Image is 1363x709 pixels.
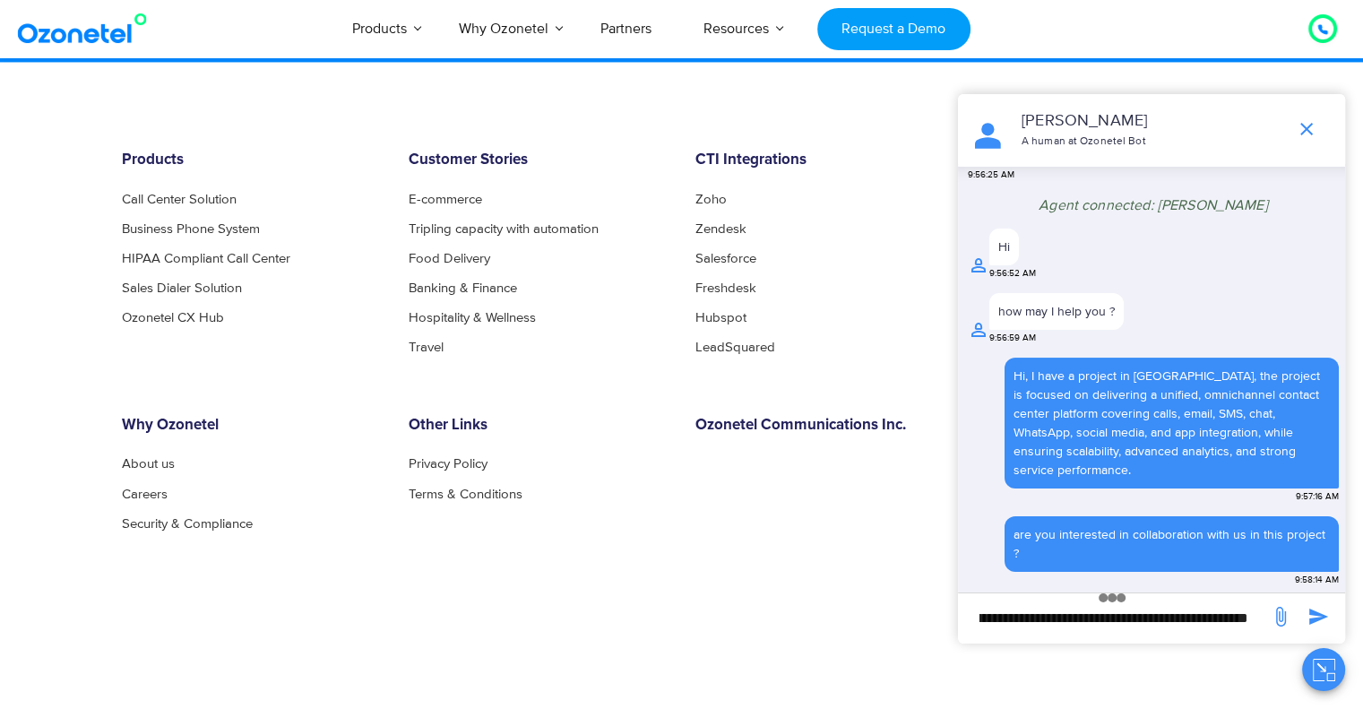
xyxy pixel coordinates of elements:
a: Security & Compliance [122,516,253,530]
a: Call Center Solution [122,193,237,206]
a: Salesforce [695,252,756,265]
p: [PERSON_NAME] [1022,109,1279,134]
a: E-commerce [409,193,482,206]
h6: Other Links [409,417,669,435]
a: Hubspot [695,311,746,324]
a: Tripling capacity with automation [409,222,599,236]
a: Banking & Finance [409,281,517,295]
a: Terms & Conditions [409,487,522,500]
div: how may I help you ? [998,302,1115,321]
span: 9:56:59 AM [989,332,1036,345]
span: send message [1300,599,1336,635]
span: end chat or minimize [1289,111,1324,147]
span: send message [1263,599,1298,635]
a: Careers [122,487,168,500]
a: Zoho [695,193,727,206]
p: A human at Ozonetel Bot [1022,134,1279,150]
h6: Why Ozonetel [122,417,382,435]
a: Food Delivery [409,252,490,265]
span: 9:57:16 AM [1296,490,1339,504]
a: Hospitality & Wellness [409,311,536,324]
span: 9:58:14 AM [1295,574,1339,587]
div: new-msg-input [967,602,1261,635]
a: HIPAA Compliant Call Center [122,252,290,265]
span: Agent connected: [PERSON_NAME] [1039,196,1268,214]
h6: Products [122,151,382,169]
a: Privacy Policy [409,457,487,471]
div: are you interested in collaboration with us in this project ? [1014,525,1330,563]
h6: Customer Stories [409,151,669,169]
span: 9:56:52 AM [989,267,1036,281]
a: LeadSquared [695,341,775,354]
a: Sales Dialer Solution [122,281,242,295]
a: About us [122,457,175,471]
a: Business Phone System [122,222,260,236]
a: Freshdesk [695,281,756,295]
span: 9:56:25 AM [968,169,1014,182]
a: Travel [409,341,444,354]
a: Zendesk [695,222,746,236]
div: Hi, I have a project in [GEOGRAPHIC_DATA], the project is focused on delivering a unified, omnich... [1014,367,1330,480]
div: Hi [998,238,1010,256]
button: Close chat [1302,648,1345,691]
h6: Ozonetel Communications Inc. [695,417,955,435]
a: Request a Demo [817,8,970,50]
a: Ozonetel CX Hub [122,311,224,324]
h6: CTI Integrations [695,151,955,169]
